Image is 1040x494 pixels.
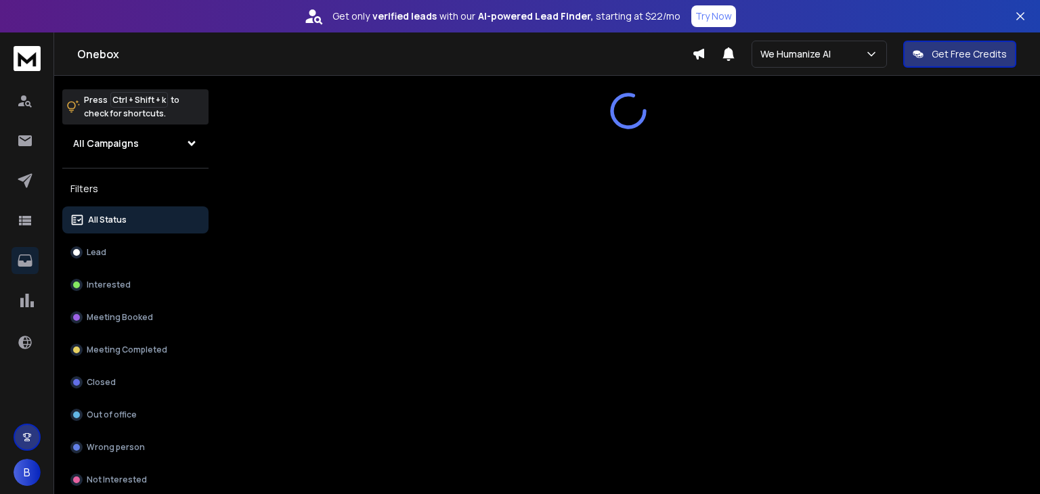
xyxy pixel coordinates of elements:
[332,9,680,23] p: Get only with our starting at $22/mo
[87,377,116,388] p: Closed
[84,93,179,120] p: Press to check for shortcuts.
[77,46,692,62] h1: Onebox
[760,47,836,61] p: We Humanize AI
[87,474,147,485] p: Not Interested
[88,215,127,225] p: All Status
[62,179,209,198] h3: Filters
[62,304,209,331] button: Meeting Booked
[14,459,41,486] button: B
[62,336,209,363] button: Meeting Completed
[62,239,209,266] button: Lead
[110,92,168,108] span: Ctrl + Shift + k
[903,41,1016,68] button: Get Free Credits
[932,47,1007,61] p: Get Free Credits
[14,46,41,71] img: logo
[478,9,593,23] strong: AI-powered Lead Finder,
[695,9,732,23] p: Try Now
[87,247,106,258] p: Lead
[62,434,209,461] button: Wrong person
[62,130,209,157] button: All Campaigns
[62,401,209,428] button: Out of office
[87,344,167,355] p: Meeting Completed
[372,9,437,23] strong: verified leads
[87,442,145,453] p: Wrong person
[87,409,137,420] p: Out of office
[62,466,209,493] button: Not Interested
[62,206,209,233] button: All Status
[62,369,209,396] button: Closed
[87,312,153,323] p: Meeting Booked
[691,5,736,27] button: Try Now
[62,271,209,298] button: Interested
[73,137,139,150] h1: All Campaigns
[87,279,131,290] p: Interested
